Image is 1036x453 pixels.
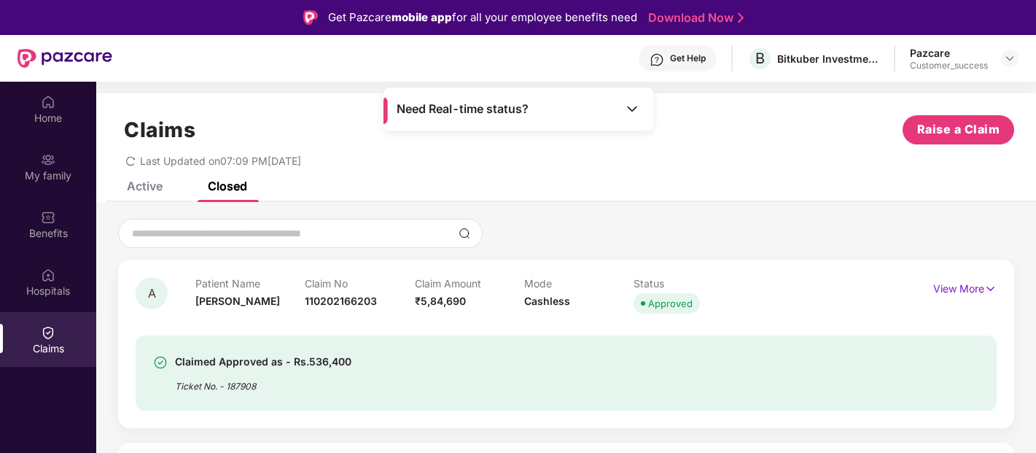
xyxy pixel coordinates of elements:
div: Get Pazcare for all your employee benefits need [328,9,637,26]
span: 110202166203 [305,295,377,307]
div: Ticket No. - 187908 [175,371,351,393]
span: redo [125,155,136,167]
span: [PERSON_NAME] [195,295,280,307]
span: Cashless [524,295,570,307]
img: svg+xml;base64,PHN2ZyB4bWxucz0iaHR0cDovL3d3dy53My5vcmcvMjAwMC9zdmciIHdpZHRoPSIxNyIgaGVpZ2h0PSIxNy... [984,281,997,297]
img: svg+xml;base64,PHN2ZyBpZD0iSG9zcGl0YWxzIiB4bWxucz0iaHR0cDovL3d3dy53My5vcmcvMjAwMC9zdmciIHdpZHRoPS... [41,268,55,282]
p: Status [634,277,743,290]
div: Bitkuber Investments Pvt Limited [777,52,879,66]
span: Need Real-time status? [397,101,529,117]
span: B [755,50,765,67]
div: Claimed Approved as - Rs.536,400 [175,353,351,371]
p: Claim Amount [415,277,524,290]
h1: Claims [124,117,195,142]
img: svg+xml;base64,PHN2ZyBpZD0iSGVscC0zMngzMiIgeG1sbnM9Imh0dHA6Ly93d3cudzMub3JnLzIwMDAvc3ZnIiB3aWR0aD... [650,53,664,67]
img: svg+xml;base64,PHN2ZyBpZD0iQ2xhaW0iIHhtbG5zPSJodHRwOi8vd3d3LnczLm9yZy8yMDAwL3N2ZyIgd2lkdGg9IjIwIi... [41,325,55,340]
span: ₹5,84,690 [415,295,466,307]
img: svg+xml;base64,PHN2ZyBpZD0iU2VhcmNoLTMyeDMyIiB4bWxucz0iaHR0cDovL3d3dy53My5vcmcvMjAwMC9zdmciIHdpZH... [459,228,470,239]
img: Logo [303,10,318,25]
img: svg+xml;base64,PHN2ZyBpZD0iRHJvcGRvd24tMzJ4MzIiIHhtbG5zPSJodHRwOi8vd3d3LnczLm9yZy8yMDAwL3N2ZyIgd2... [1004,53,1016,64]
div: Approved [648,296,693,311]
a: Download Now [648,10,739,26]
div: Get Help [670,53,706,64]
img: Toggle Icon [625,101,639,116]
img: svg+xml;base64,PHN2ZyBpZD0iU3VjY2Vzcy0zMngzMiIgeG1sbnM9Imh0dHA6Ly93d3cudzMub3JnLzIwMDAvc3ZnIiB3aW... [153,355,168,370]
img: Stroke [738,10,744,26]
strong: mobile app [392,10,452,24]
span: Last Updated on 07:09 PM[DATE] [140,155,301,167]
div: Active [127,179,163,193]
p: Patient Name [195,277,305,290]
img: New Pazcare Logo [17,49,112,68]
img: svg+xml;base64,PHN2ZyBpZD0iQmVuZWZpdHMiIHhtbG5zPSJodHRwOi8vd3d3LnczLm9yZy8yMDAwL3N2ZyIgd2lkdGg9Ij... [41,210,55,225]
p: Claim No [305,277,414,290]
button: Raise a Claim [903,115,1014,144]
div: Customer_success [910,60,988,71]
div: Pazcare [910,46,988,60]
p: View More [933,277,997,297]
p: Mode [524,277,634,290]
img: svg+xml;base64,PHN2ZyB3aWR0aD0iMjAiIGhlaWdodD0iMjAiIHZpZXdCb3g9IjAgMCAyMCAyMCIgZmlsbD0ibm9uZSIgeG... [41,152,55,167]
div: Closed [208,179,247,193]
span: Raise a Claim [917,120,1000,139]
span: A [148,287,156,300]
img: svg+xml;base64,PHN2ZyBpZD0iSG9tZSIgeG1sbnM9Imh0dHA6Ly93d3cudzMub3JnLzIwMDAvc3ZnIiB3aWR0aD0iMjAiIG... [41,95,55,109]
